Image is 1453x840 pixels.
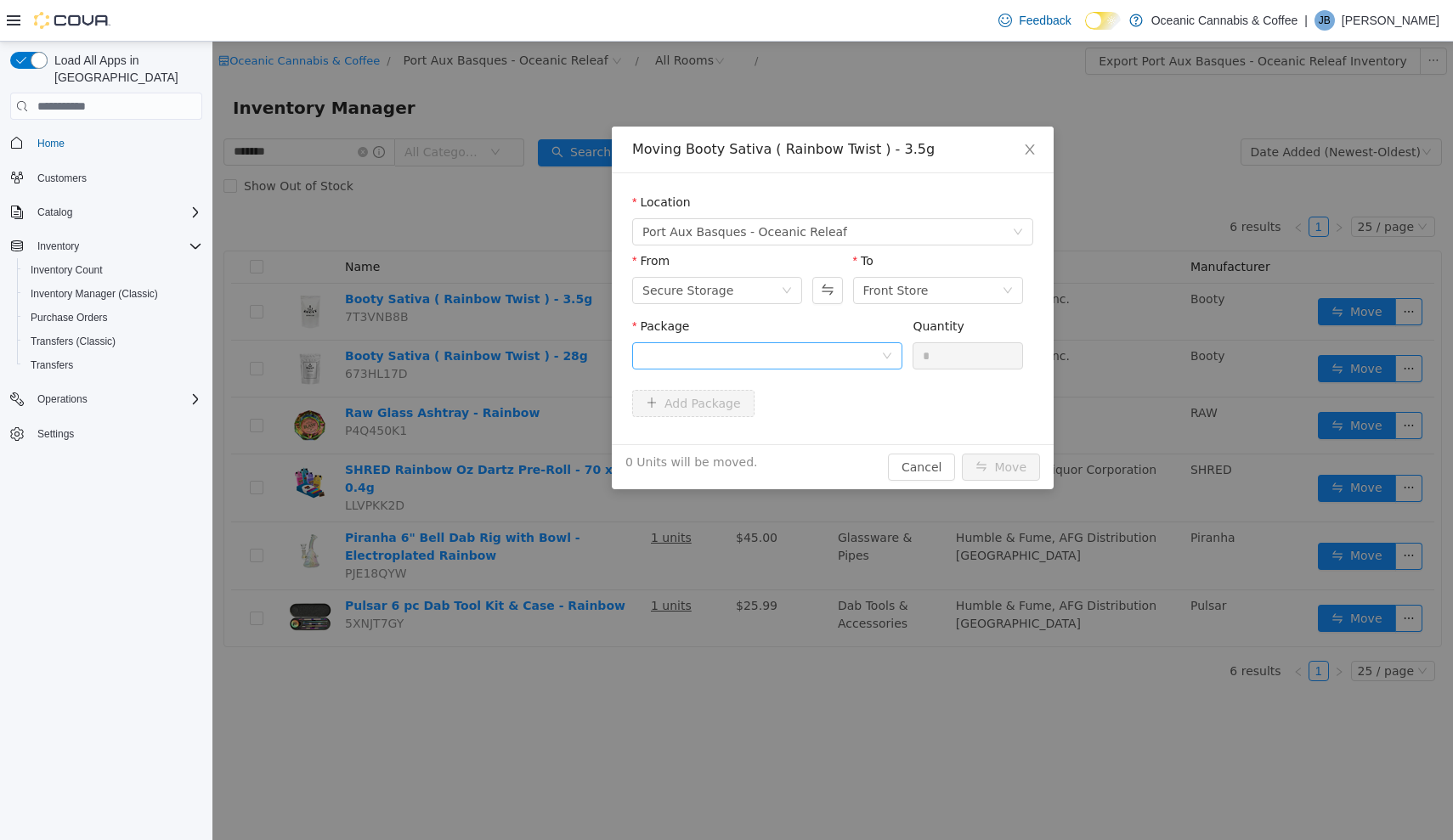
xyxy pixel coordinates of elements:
button: Transfers (Classic) [17,330,209,353]
span: Catalog [31,202,202,223]
a: Transfers (Classic) [24,331,122,352]
input: Dark Mode [1085,12,1121,30]
button: Swap [600,235,630,262]
a: Transfers [24,355,80,375]
a: Settings [31,424,81,444]
span: Operations [37,392,88,406]
span: Purchase Orders [24,307,202,328]
span: Home [31,132,202,153]
button: Cancel [676,412,743,439]
button: Operations [31,389,94,409]
a: Feedback [992,3,1077,37]
button: Inventory [31,236,86,257]
span: Operations [31,389,202,409]
span: Customers [37,172,87,185]
p: [PERSON_NAME] [1342,10,1439,31]
span: Inventory Count [31,263,103,277]
span: Inventory Count [24,260,202,280]
label: From [420,212,457,226]
button: Operations [3,387,209,411]
span: Transfers [24,355,202,375]
button: icon: swapMove [749,412,828,439]
i: icon: down [790,244,800,256]
button: Close [794,85,841,132]
span: Dark Mode [1085,30,1086,31]
button: Settings [3,421,209,446]
button: Customers [3,166,209,190]
i: icon: close [811,101,824,115]
button: Inventory [3,234,209,258]
span: Catalog [37,206,72,219]
input: Quantity [701,302,810,327]
button: Transfers [17,353,209,377]
i: icon: down [800,185,811,197]
span: Transfers (Classic) [24,331,202,352]
i: icon: down [569,244,580,256]
button: Catalog [31,202,79,223]
span: Inventory Manager (Classic) [31,287,158,301]
span: Purchase Orders [31,311,108,324]
span: Customers [31,167,202,189]
span: JB [1319,10,1331,31]
button: icon: plusAdd Package [420,348,542,375]
p: Oceanic Cannabis & Coffee [1151,10,1298,31]
label: Quantity [700,278,752,291]
div: Front Store [651,236,716,262]
div: Jelisa Bond [1314,10,1335,31]
img: Cova [34,12,110,29]
button: Catalog [3,200,209,224]
span: Port Aux Basques - Oceanic Releaf [430,178,635,203]
span: Inventory [31,236,202,257]
a: Inventory Manager (Classic) [24,284,165,304]
a: Customers [31,168,93,189]
span: Home [37,137,65,150]
nav: Complex example [10,123,202,490]
button: Purchase Orders [17,306,209,330]
i: icon: down [670,309,680,321]
a: Home [31,133,71,154]
span: Feedback [1019,12,1071,29]
p: | [1304,10,1308,31]
button: Inventory Count [17,258,209,282]
span: Transfers [31,358,73,372]
button: Inventory Manager (Classic) [17,282,209,306]
div: Secure Storage [430,236,521,262]
span: Inventory Manager (Classic) [24,284,202,304]
label: To [641,212,661,226]
span: Transfers (Classic) [31,335,116,348]
span: Settings [37,427,74,441]
button: Home [3,130,209,155]
span: Settings [31,423,202,444]
span: Inventory [37,240,79,253]
span: Load All Apps in [GEOGRAPHIC_DATA] [48,52,202,86]
a: Inventory Count [24,260,110,280]
span: 0 Units will be moved. [413,412,546,430]
a: Purchase Orders [24,307,115,328]
label: Location [420,154,478,167]
label: Package [420,278,477,291]
div: Moving Booty Sativa ( Rainbow Twist ) - 3.5g [420,99,821,117]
